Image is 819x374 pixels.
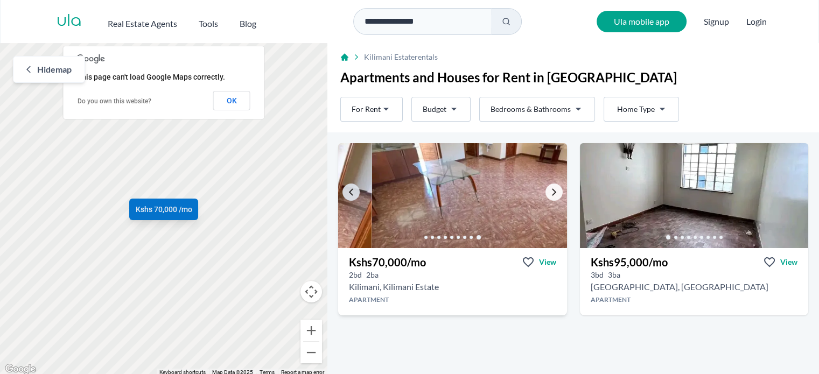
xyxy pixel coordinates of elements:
a: Kshs95,000/moViewView property in detail3bd 3ba [GEOGRAPHIC_DATA], [GEOGRAPHIC_DATA]Apartment [580,248,808,315]
span: View [780,257,797,267]
span: Signup [704,11,729,32]
button: Home Type [604,97,679,122]
a: Go to the next property image [545,184,563,201]
h2: Tools [199,17,218,30]
span: Kilimani Estate rentals [364,52,438,62]
h2: Real Estate Agents [108,17,177,30]
span: Hide map [37,63,72,76]
span: Bedrooms & Bathrooms [491,104,571,115]
button: For Rent [340,97,403,122]
h5: 3 bathrooms [608,270,620,280]
button: Real Estate Agents [108,13,177,30]
button: Tools [199,13,218,30]
a: Kshs 70,000 /mo [129,199,198,220]
button: Budget [411,97,471,122]
img: 3 bedroom Apartment for rent - Kshs 95,000/mo - in Kilimani Estate behind Kilimani Mall, Tigoni R... [580,143,808,248]
h1: Apartments and Houses for Rent in [GEOGRAPHIC_DATA] [340,69,806,86]
a: Blog [240,13,256,30]
a: Ula mobile app [597,11,687,32]
a: Do you own this website? [78,97,151,105]
span: View [539,257,556,267]
h2: Blog [240,17,256,30]
h4: Apartment [580,295,808,304]
h5: 3 bedrooms [591,270,604,280]
nav: Main [108,13,278,30]
span: For Rent [352,104,381,115]
img: 2 bedroom Apartment for rent - Kshs 70,000/mo - in Kilimani Estate near School, Kilimani, Nairobi... [372,143,600,248]
h5: 2 bathrooms [366,270,379,280]
h3: Kshs 95,000 /mo [591,255,668,270]
a: Kshs70,000/moViewView property in detail2bd 2ba Kilimani, Kilimani EstateApartment [338,248,566,315]
span: Budget [423,104,446,115]
button: Map camera controls [300,281,322,302]
h2: 3 bedroom Apartment for rent in Kilimani Estate - Kshs 95,000/mo -Kilimani Mall, Tigoni Road, Nai... [591,280,768,293]
span: Home Type [617,104,655,115]
a: Go to the previous property image [342,184,360,201]
span: This page can't load Google Maps correctly. [77,73,225,81]
button: Zoom in [300,320,322,341]
button: Zoom out [300,342,322,363]
span: Kshs 70,000 /mo [136,204,192,215]
h5: 2 bedrooms [349,270,362,280]
button: Bedrooms & Bathrooms [479,97,595,122]
h2: 2 bedroom Apartment for rent in Kilimani Estate - Kshs 70,000/mo -School, Kilimani, Nairobi, Keny... [349,280,439,293]
button: OK [213,91,250,110]
button: Login [746,15,767,28]
a: ula [57,12,82,31]
h4: Apartment [338,295,566,304]
h3: Kshs 70,000 /mo [349,255,426,270]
